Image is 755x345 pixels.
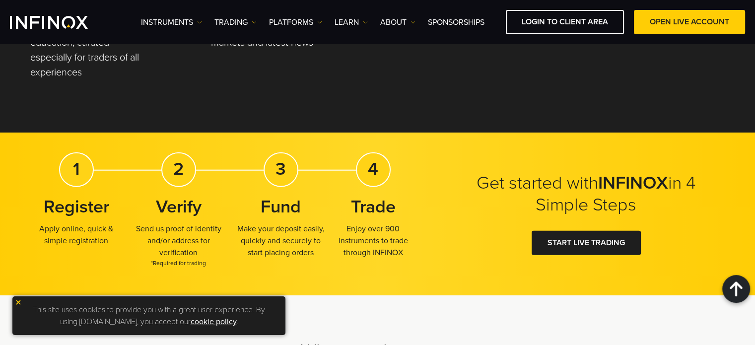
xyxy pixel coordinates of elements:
strong: Verify [156,196,202,217]
strong: 4 [368,158,378,180]
a: cookie policy [191,317,237,327]
a: SPONSORSHIPS [428,16,484,28]
strong: Fund [261,196,301,217]
strong: 3 [275,158,286,180]
strong: INFINOX [598,172,668,194]
strong: Register [44,196,109,217]
p: Send us proof of identity and/or address for verification [133,223,225,268]
strong: 1 [73,158,80,180]
p: Make your deposit easily, quickly and securely to start placing orders [235,223,327,259]
h2: Get started with in 4 Simple Steps [462,172,710,216]
img: yellow close icon [15,299,22,306]
a: LOGIN TO CLIENT AREA [506,10,624,34]
strong: Trade [351,196,396,217]
a: OPEN LIVE ACCOUNT [634,10,745,34]
a: PLATFORMS [269,16,322,28]
a: TRADING [214,16,257,28]
span: *Required for trading [133,259,225,268]
a: Learn [335,16,368,28]
a: INFINOX Logo [10,16,111,29]
p: Apply online, quick & simple registration [30,223,123,247]
a: Instruments [141,16,202,28]
a: ABOUT [380,16,415,28]
p: Enjoy over 900 instruments to trade through INFINOX [327,223,419,259]
p: This site uses cookies to provide you with a great user experience. By using [DOMAIN_NAME], you a... [17,301,280,330]
strong: 2 [173,158,184,180]
p: Education In-depth education, curated especially for traders of all experiences [30,20,139,80]
a: START LIVE TRADING [532,231,641,255]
